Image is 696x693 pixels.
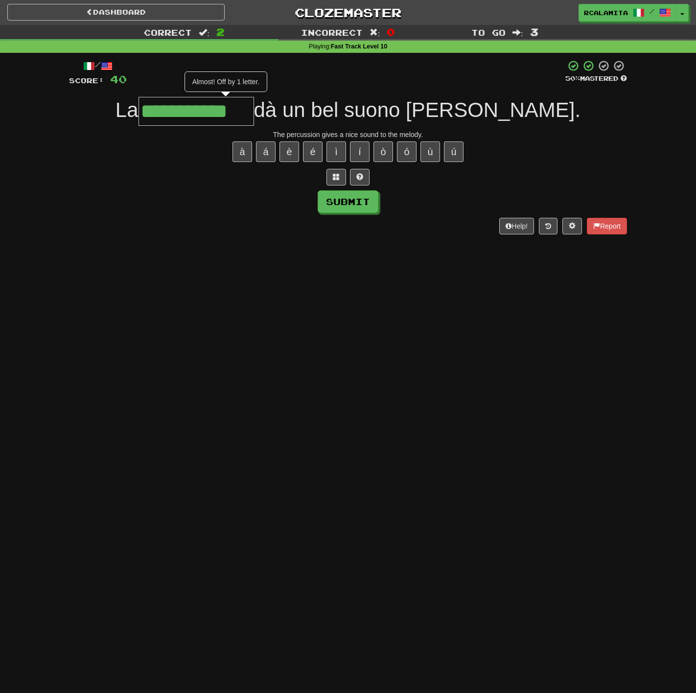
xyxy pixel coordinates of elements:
[650,8,654,15] span: /
[256,141,276,162] button: á
[471,27,506,37] span: To go
[69,130,627,139] div: The percussion gives a nice sound to the melody.
[232,141,252,162] button: à
[499,218,534,234] button: Help!
[326,141,346,162] button: ì
[350,141,370,162] button: í
[444,141,464,162] button: ú
[387,26,395,38] span: 0
[110,73,127,85] span: 40
[216,26,225,38] span: 2
[397,141,417,162] button: ó
[331,43,388,50] strong: Fast Track Level 10
[512,28,523,37] span: :
[373,141,393,162] button: ò
[587,218,627,234] button: Report
[254,98,581,121] span: dà un bel suono [PERSON_NAME].
[69,76,104,85] span: Score:
[565,74,580,82] span: 50 %
[303,141,323,162] button: é
[144,27,192,37] span: Correct
[370,28,380,37] span: :
[301,27,363,37] span: Incorrect
[239,4,457,21] a: Clozemaster
[584,8,628,17] span: rcalamita
[7,4,225,21] a: Dashboard
[579,4,676,22] a: rcalamita /
[530,26,538,38] span: 3
[420,141,440,162] button: ù
[565,74,627,83] div: Mastered
[318,190,378,213] button: Submit
[539,218,557,234] button: Round history (alt+y)
[279,141,299,162] button: è
[326,169,346,185] button: Switch sentence to multiple choice alt+p
[69,60,127,72] div: /
[192,78,259,86] span: Almost! Off by 1 letter.
[199,28,209,37] span: :
[350,169,370,185] button: Single letter hint - you only get 1 per sentence and score half the points! alt+h
[116,98,139,121] span: La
